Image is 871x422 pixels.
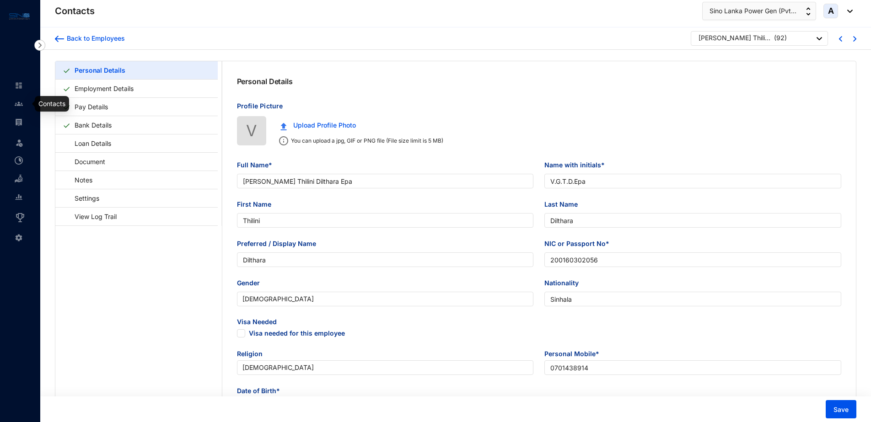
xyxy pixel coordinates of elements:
span: Upload Profile Photo [293,120,356,130]
img: nav-icon-right.af6afadce00d159da59955279c43614e.svg [34,40,45,51]
a: View Log Trail [63,207,120,226]
a: Employment Details [71,79,137,98]
span: A [828,7,834,15]
p: You can upload a jpg, GIF or PNG file (File size limit is 5 MB) [288,136,443,145]
img: loan-unselected.d74d20a04637f2d15ab5.svg [15,175,23,183]
a: Notes [63,171,96,189]
img: home-unselected.a29eae3204392db15eaf.svg [15,81,23,90]
li: Payroll [7,113,29,131]
label: Name with initials* [544,160,611,170]
img: info.ad751165ce926853d1d36026adaaebbf.svg [279,136,288,145]
label: Preferred / Display Name [237,239,323,249]
a: Back to Employees [55,34,125,43]
img: award_outlined.f30b2bda3bf6ea1bf3dd.svg [15,212,26,223]
span: Female [242,292,528,306]
p: Contacts [55,5,95,17]
li: Loan [7,170,29,188]
img: dropdown-black.8e83cc76930a90b1a4fdb6d089b7bf3a.svg [843,10,853,13]
label: Nationality [544,278,585,288]
button: Upload Profile Photo [274,116,363,134]
img: leave-unselected.2934df6273408c3f84d9.svg [15,138,24,147]
img: payroll-unselected.b590312f920e76f0c668.svg [15,118,23,126]
input: Preferred / Display Name [237,252,534,267]
img: people-unselected.118708e94b43a90eceab.svg [15,100,23,108]
input: First Name [237,213,534,228]
img: arrow-backward-blue.96c47016eac47e06211658234db6edf5.svg [55,36,64,42]
label: Last Name [544,199,584,209]
img: logo [9,11,30,21]
a: Loan Details [63,134,114,153]
img: chevron-right-blue.16c49ba0fe93ddb13f341d83a2dbca89.svg [853,36,856,42]
span: Visa Needed [237,317,534,328]
li: Home [7,76,29,95]
button: Save [826,400,856,418]
img: chevron-left-blue.0fda5800d0a05439ff8ddef8047136d5.svg [839,36,842,42]
span: Visa needed for this employee [249,329,345,339]
input: Nationality [544,292,841,306]
div: Back to Employees [64,34,125,43]
a: Personal Details [71,61,129,80]
span: Buddhism [242,361,528,374]
li: Reports [7,188,29,206]
input: Enter mobile number [544,360,841,375]
span: Save [833,405,849,414]
input: Last Name [544,213,841,228]
div: [PERSON_NAME] Thilini Dilthara Epa [699,33,772,43]
span: Sino Lanka Power Gen (Pvt... [710,6,796,16]
img: time-attendance-unselected.8aad090b53826881fffb.svg [15,156,23,165]
input: NIC or Passport No* [544,252,841,267]
img: upload.c0f81fc875f389a06f631e1c6d8834da.svg [280,123,287,130]
input: Full Name* [237,174,534,188]
img: dropdown-black.8e83cc76930a90b1a4fdb6d089b7bf3a.svg [817,37,822,40]
a: Pay Details [71,97,112,116]
span: Personal Mobile* [544,349,841,360]
input: Name with initials* [544,174,841,188]
p: ( 92 ) [774,33,787,45]
img: up-down-arrow.74152d26bf9780fbf563ca9c90304185.svg [806,7,811,16]
img: report-unselected.e6a6b4230fc7da01f883.svg [15,193,23,201]
a: Document [63,152,108,171]
li: Time Attendance [7,151,29,170]
span: Visa needed for this employee [237,329,245,337]
a: Settings [63,189,102,208]
p: Profile Picture [237,101,841,116]
li: Contacts [7,95,29,113]
a: Bank Details [71,116,115,134]
label: NIC or Passport No* [544,239,616,249]
img: settings-unselected.1febfda315e6e19643a1.svg [15,234,23,242]
label: First Name [237,199,278,209]
button: Sino Lanka Power Gen (Pvt... [702,2,816,20]
span: V [246,118,257,143]
p: Personal Details [237,76,293,87]
label: Date of Birth* [237,386,286,396]
label: Gender [237,278,266,288]
label: Full Name* [237,160,279,170]
span: Religion [237,349,534,360]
